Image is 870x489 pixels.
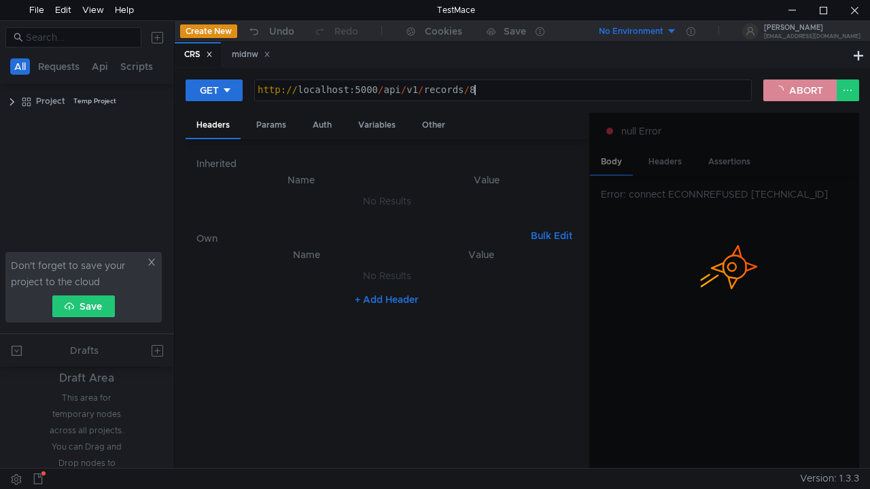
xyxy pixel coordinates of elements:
th: Value [396,172,577,188]
div: CRS [184,48,213,62]
nz-embed-empty: No Results [363,270,411,282]
div: Undo [269,23,294,39]
th: Name [218,247,396,263]
button: Scripts [116,58,157,75]
nz-embed-empty: No Results [363,195,411,207]
div: Save [504,26,526,36]
button: Undo [237,21,304,41]
th: Name [207,172,396,188]
div: Headers [186,113,241,139]
div: [PERSON_NAME] [764,24,860,31]
button: + Add Header [349,291,424,308]
span: Version: 1.3.3 [800,469,859,488]
span: Don't forget to save your project to the cloud [11,257,144,290]
div: Params [245,113,297,138]
button: Create New [180,24,237,38]
button: Save [52,295,115,317]
button: ABORT [763,79,837,101]
div: Drafts [70,342,99,359]
button: GET [186,79,243,101]
div: Project [36,91,65,111]
div: Variables [347,113,406,138]
h6: Own [196,230,525,247]
div: Temp Project [73,91,116,111]
div: No Environment [599,25,663,38]
div: Cookies [425,23,462,39]
div: Other [411,113,456,138]
div: midnw [232,48,271,62]
button: Redo [304,21,368,41]
input: Search... [26,30,133,45]
button: Requests [34,58,84,75]
button: No Environment [582,20,677,42]
th: Value [396,247,567,263]
button: Bulk Edit [525,228,578,244]
div: GET [200,83,219,98]
button: Api [88,58,112,75]
div: [EMAIL_ADDRESS][DOMAIN_NAME] [764,34,860,39]
div: Auth [302,113,343,138]
h6: Inherited [196,156,578,172]
div: Redo [334,23,358,39]
button: All [10,58,30,75]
